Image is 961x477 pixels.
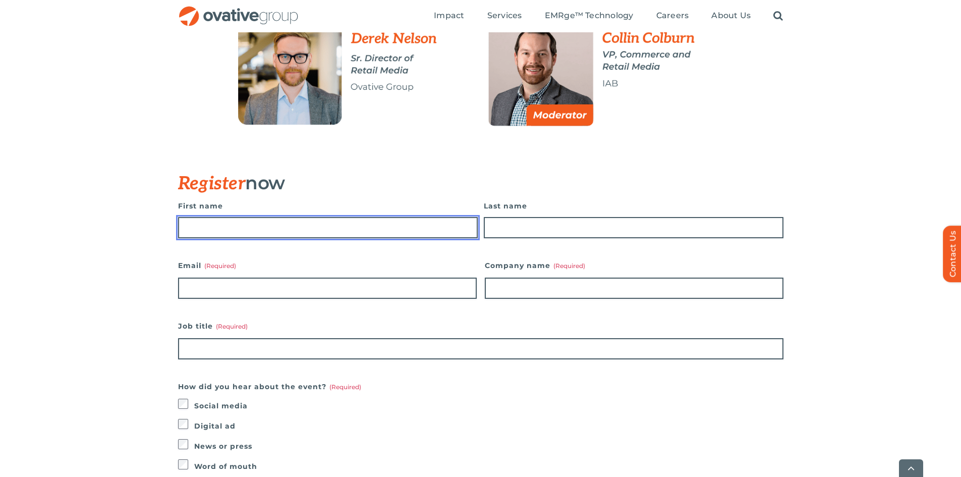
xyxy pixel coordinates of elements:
label: Last name [484,199,783,213]
label: Word of mouth [194,459,783,473]
label: Company name [485,258,783,273]
span: (Required) [553,262,585,270]
span: (Required) [216,323,248,330]
label: Social media [194,399,783,413]
label: First name [178,199,478,213]
legend: How did you hear about the event? [178,380,361,394]
a: Search [773,11,783,22]
label: Job title [178,319,783,333]
span: (Required) [204,262,236,270]
label: Digital ad [194,419,783,433]
label: News or press [194,439,783,453]
label: Email [178,258,477,273]
a: Careers [656,11,689,22]
span: EMRge™ Technology [545,11,634,21]
span: Register [178,173,246,195]
span: Impact [434,11,464,21]
span: About Us [711,11,751,21]
a: OG_Full_horizontal_RGB [178,5,299,15]
span: Careers [656,11,689,21]
a: EMRge™ Technology [545,11,634,22]
span: Services [487,11,522,21]
a: Impact [434,11,464,22]
span: (Required) [329,383,361,391]
a: Services [487,11,522,22]
a: About Us [711,11,751,22]
h3: now [178,173,733,194]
